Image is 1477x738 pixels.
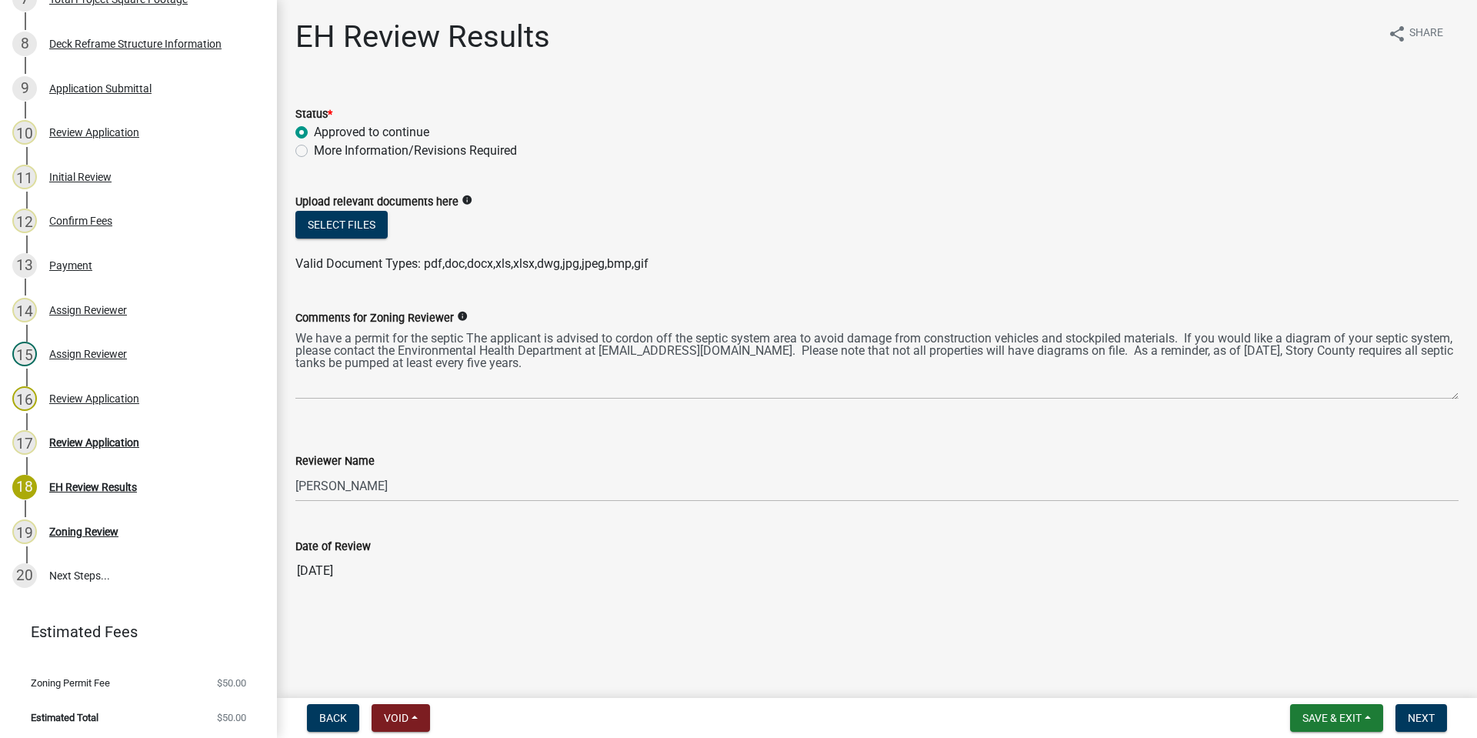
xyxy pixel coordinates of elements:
div: Application Submittal [49,83,152,94]
div: 16 [12,386,37,411]
div: Initial Review [49,172,112,182]
a: Estimated Fees [12,616,252,647]
div: 13 [12,253,37,278]
div: EH Review Results [49,482,137,493]
span: Back [319,712,347,724]
div: Deck Reframe Structure Information [49,38,222,49]
span: $50.00 [217,713,246,723]
div: 17 [12,430,37,455]
div: 19 [12,519,37,544]
span: $50.00 [217,678,246,688]
label: Reviewer Name [295,456,375,467]
div: 8 [12,32,37,56]
div: 9 [12,76,37,101]
div: 10 [12,120,37,145]
i: info [462,195,472,205]
div: Confirm Fees [49,215,112,226]
div: 14 [12,298,37,322]
h1: EH Review Results [295,18,550,55]
div: 12 [12,209,37,233]
div: 15 [12,342,37,366]
button: Back [307,704,359,732]
button: shareShare [1375,18,1455,48]
div: 18 [12,475,37,499]
i: share [1388,25,1406,43]
label: Upload relevant documents here [295,197,458,208]
i: info [457,311,468,322]
div: Assign Reviewer [49,305,127,316]
button: Void [372,704,430,732]
div: Review Application [49,127,139,138]
span: Save & Exit [1302,712,1362,724]
span: Estimated Total [31,713,98,723]
span: Next [1408,712,1435,724]
div: 11 [12,165,37,189]
label: Status [295,109,332,120]
button: Save & Exit [1290,704,1383,732]
div: Payment [49,260,92,271]
button: Next [1395,704,1447,732]
span: Share [1409,25,1443,43]
span: Valid Document Types: pdf,doc,docx,xls,xlsx,dwg,jpg,jpeg,bmp,gif [295,256,648,271]
button: Select files [295,211,388,239]
div: Review Application [49,437,139,448]
div: Assign Reviewer [49,349,127,359]
div: Zoning Review [49,526,118,537]
span: Zoning Permit Fee [31,678,110,688]
label: More Information/Revisions Required [314,142,517,160]
label: Comments for Zoning Reviewer [295,313,454,324]
label: Approved to continue [314,123,429,142]
span: Void [384,712,408,724]
label: Date of Review [295,542,371,553]
div: 20 [12,563,37,588]
div: Review Application [49,393,139,404]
